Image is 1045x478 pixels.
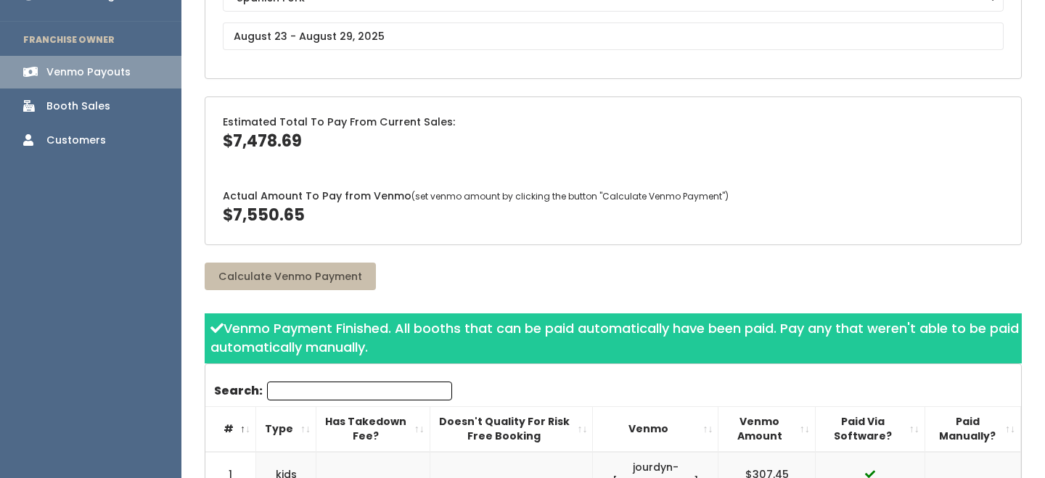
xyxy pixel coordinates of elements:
div: Estimated Total To Pay From Current Sales: [205,97,1021,170]
th: #: activate to sort column descending [205,406,256,452]
th: Paid Via Software?: activate to sort column ascending [815,406,925,452]
th: Paid Manually?: activate to sort column ascending [925,406,1020,452]
input: Search: [267,382,452,400]
div: Venmo Payment Finished. All booths that can be paid automatically have been paid. Pay any that we... [205,313,1022,363]
div: Actual Amount To Pay from Venmo [205,171,1021,244]
th: Has Takedown Fee?: activate to sort column ascending [316,406,430,452]
th: Venmo: activate to sort column ascending [593,406,718,452]
button: Calculate Venmo Payment [205,263,376,290]
input: August 23 - August 29, 2025 [223,22,1004,50]
label: Search: [214,382,452,400]
th: Type: activate to sort column ascending [256,406,316,452]
div: Venmo Payouts [46,65,131,80]
th: Doesn't Quality For Risk Free Booking : activate to sort column ascending [430,406,593,452]
span: $7,478.69 [223,130,302,152]
div: Customers [46,133,106,148]
div: Booth Sales [46,99,110,114]
span: $7,550.65 [223,204,305,226]
span: (set venmo amount by clicking the button "Calculate Venmo Payment") [411,190,729,202]
th: Venmo Amount: activate to sort column ascending [718,406,815,452]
